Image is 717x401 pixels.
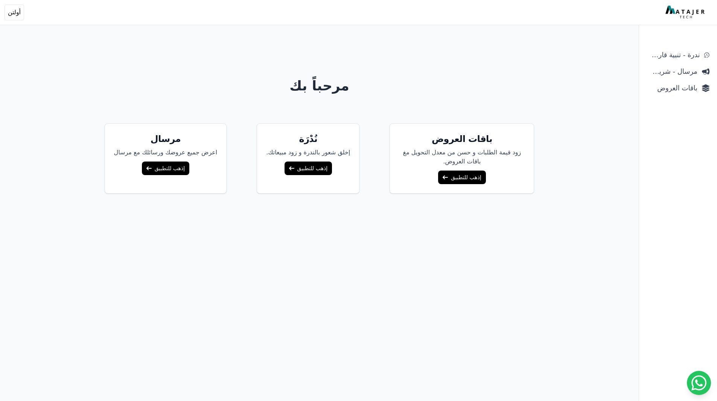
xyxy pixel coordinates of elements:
p: زود قيمة الطلبات و حسن من معدل التحويل مغ باقات العروض. [399,148,525,166]
a: إذهب للتطبيق [438,171,486,184]
h5: مرسال [114,133,218,145]
h5: نُدْرَة [266,133,350,145]
span: مرسال - شريط دعاية [647,66,697,77]
p: إخلق شعور بالندرة و زود مبيعاتك. [266,148,350,157]
a: إذهب للتطبيق [142,162,189,175]
img: MatajerTech Logo [665,6,706,19]
span: باقات العروض [647,83,697,93]
h5: باقات العروض [399,133,525,145]
a: إذهب للتطبيق [285,162,332,175]
span: ندرة - تنبية قارب علي النفاذ [647,50,700,60]
button: أولتن [5,5,24,20]
span: أولتن [8,8,21,17]
p: اعرض جميع عروضك ورسائلك مع مرسال [114,148,218,157]
h1: مرحباً بك [30,78,609,93]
